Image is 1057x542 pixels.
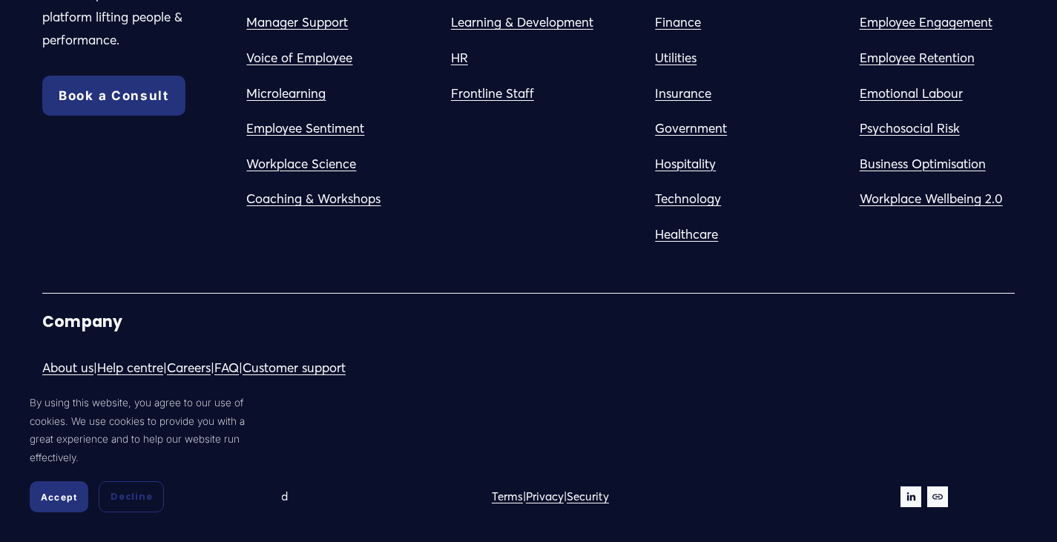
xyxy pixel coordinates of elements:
[655,223,718,246] a: Healthcare
[99,481,164,512] button: Decline
[860,188,974,211] a: Workplace Wellbein
[15,379,282,527] section: Cookie banner
[30,394,267,466] p: By using this website, you agree to our use of cookies. We use cookies to provide you with a grea...
[167,357,211,380] a: Careers
[860,153,986,176] a: Business Optimisation
[214,357,239,380] a: FAQ
[42,311,122,332] strong: Company
[111,490,152,503] span: Decline
[246,47,352,70] a: Voice of Employee
[927,486,948,507] a: URL
[246,82,326,105] a: Microlearning
[246,117,364,140] a: Employee Sentiment
[860,82,963,105] a: Emotional Labour
[655,82,711,105] a: Insurance
[655,11,701,34] a: Finance
[900,486,921,507] a: LinkedIn
[974,188,1003,211] a: g 2.0
[492,486,811,507] p: | |
[451,47,468,70] a: HR
[42,486,524,507] p: Copyright © 2024 Groov Ltd. All rights reserved
[567,486,609,507] a: Security
[526,486,564,507] a: Privacy
[42,357,524,380] p: | | | |
[655,47,697,70] a: Utilities
[451,11,593,34] a: Learning & Development
[30,481,88,512] button: Accept
[246,153,356,176] a: Workplace Science
[243,357,346,380] a: Customer support
[246,188,381,211] a: Coaching & Workshops
[860,11,992,34] a: Employee Engagement
[41,492,77,503] span: Accept
[655,188,721,211] a: Technology
[246,11,348,34] a: Manager Support
[451,82,534,105] a: Frontline Staff
[860,117,960,140] a: Psychosocial Risk
[492,486,523,507] a: Terms
[655,153,716,176] a: Hospitality
[42,357,93,380] a: About us
[655,117,727,140] a: Government
[42,76,185,116] a: Book a Consult
[97,357,163,380] a: Help centre
[860,47,975,70] a: Employee Retention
